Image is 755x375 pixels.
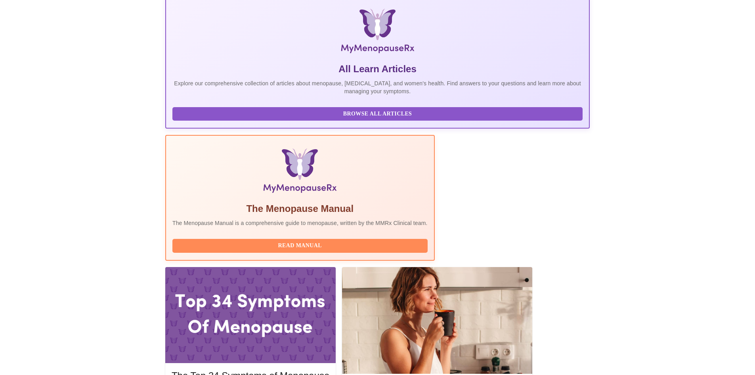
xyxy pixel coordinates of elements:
p: Explore our comprehensive collection of articles about menopause, [MEDICAL_DATA], and women's hea... [172,79,583,95]
button: Read Manual [172,239,428,253]
h5: The Menopause Manual [172,202,428,215]
img: Menopause Manual [213,148,387,196]
p: The Menopause Manual is a comprehensive guide to menopause, written by the MMRx Clinical team. [172,219,428,227]
span: Read Manual [180,241,420,251]
span: Browse All Articles [180,109,575,119]
img: MyMenopauseRx Logo [236,9,519,56]
h5: All Learn Articles [172,63,583,75]
a: Browse All Articles [172,110,585,117]
a: Read Manual [172,242,430,248]
button: Browse All Articles [172,107,583,121]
